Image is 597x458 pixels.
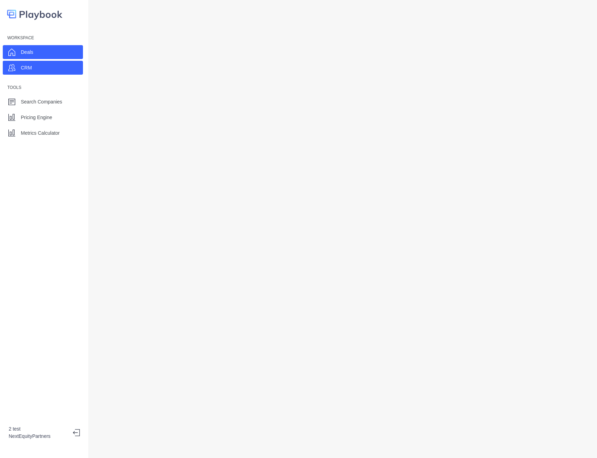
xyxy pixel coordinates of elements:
p: Deals [21,49,33,56]
p: Search Companies [21,98,62,106]
p: Metrics Calculator [21,130,60,137]
img: logo-colored [7,7,62,21]
p: 2 test [9,425,67,433]
p: Pricing Engine [21,114,52,121]
iframe: CRM Dashboard [100,7,586,451]
p: CRM [21,64,32,72]
p: NextEquityPartners [9,433,67,440]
